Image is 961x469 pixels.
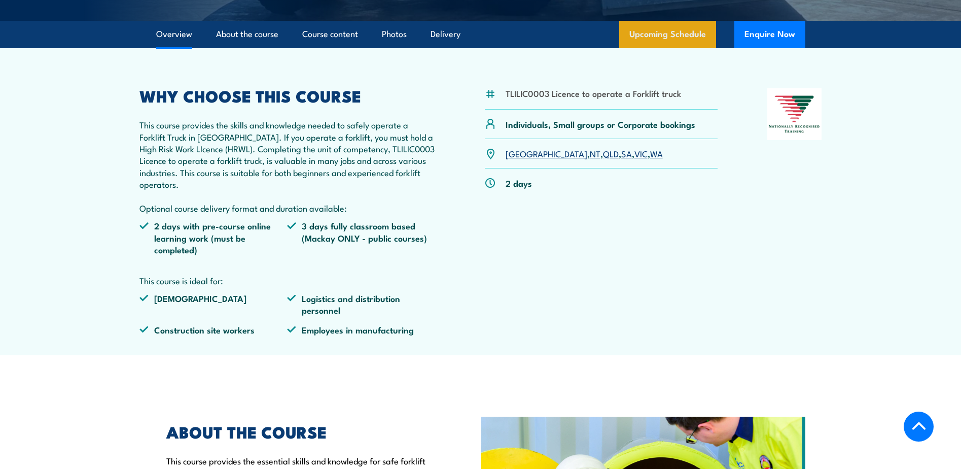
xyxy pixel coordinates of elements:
h2: ABOUT THE COURSE [166,424,434,439]
li: 2 days with pre-course online learning work (must be completed) [139,220,288,255]
a: SA [621,147,632,159]
p: Individuals, Small groups or Corporate bookings [506,118,695,130]
li: Construction site workers [139,324,288,336]
img: Nationally Recognised Training logo. [767,88,822,140]
a: Upcoming Schedule [619,21,716,48]
a: NT [590,147,600,159]
li: Logistics and distribution personnel [287,292,435,316]
a: [GEOGRAPHIC_DATA] [506,147,587,159]
li: Employees in manufacturing [287,324,435,336]
p: This course provides the skills and knowledge needed to safely operate a Forklift Truck in [GEOGR... [139,119,436,214]
button: Enquire Now [734,21,805,48]
a: Photos [382,21,407,48]
a: Course content [302,21,358,48]
li: 3 days fully classroom based (Mackay ONLY - public courses) [287,220,435,255]
a: QLD [603,147,619,159]
p: 2 days [506,177,532,189]
h2: WHY CHOOSE THIS COURSE [139,88,436,103]
a: WA [650,147,663,159]
li: TLILIC0003 Licence to operate a Forklift truck [506,87,681,99]
p: , , , , , [506,148,663,159]
p: This course is ideal for: [139,275,436,286]
li: [DEMOGRAPHIC_DATA] [139,292,288,316]
a: Overview [156,21,192,48]
a: About the course [216,21,278,48]
a: VIC [634,147,648,159]
a: Delivery [431,21,460,48]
